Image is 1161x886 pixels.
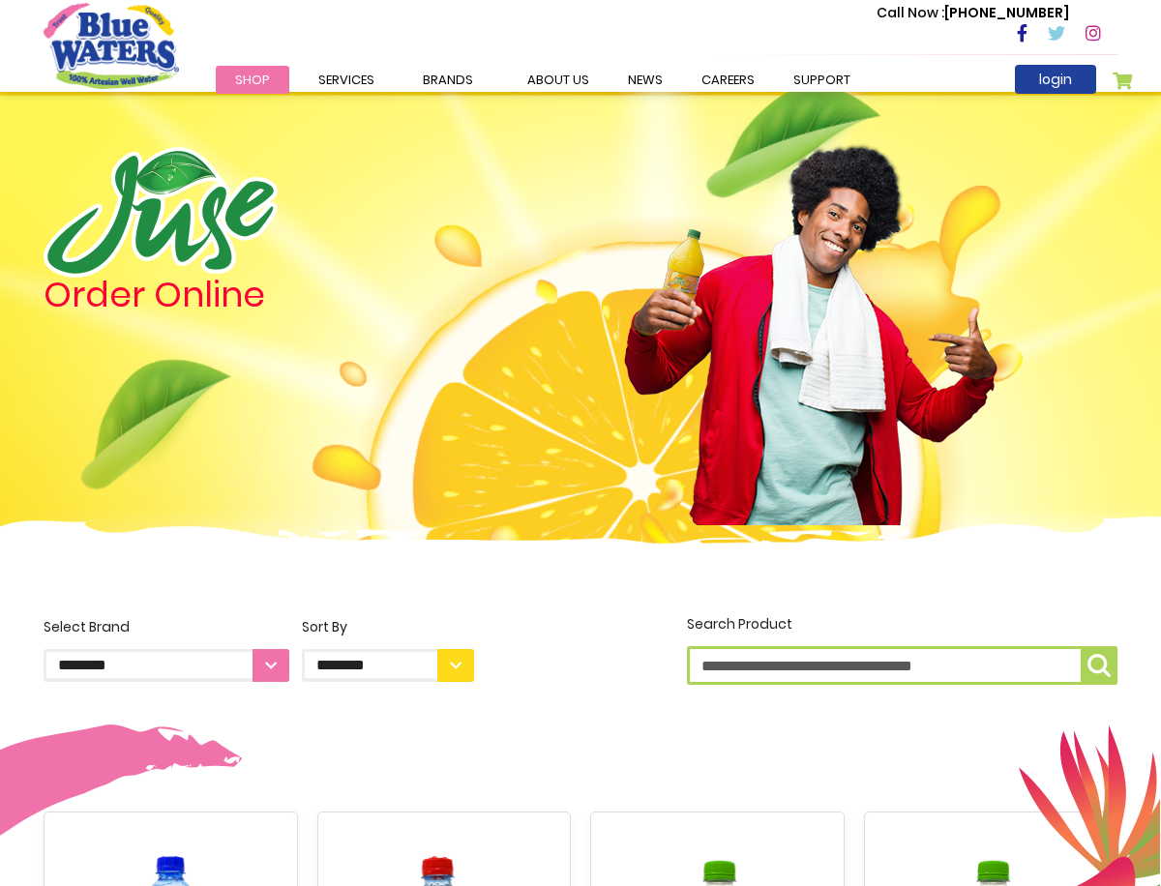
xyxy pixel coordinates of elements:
span: Call Now : [877,3,944,22]
a: store logo [44,3,179,88]
a: support [774,66,870,94]
span: Brands [423,71,473,89]
span: Shop [235,71,270,89]
label: Select Brand [44,617,289,682]
select: Select Brand [44,649,289,682]
div: Sort By [302,617,474,637]
input: Search Product [687,646,1117,685]
a: News [609,66,682,94]
h4: Order Online [44,278,474,312]
span: Services [318,71,374,89]
a: login [1015,65,1096,94]
select: Sort By [302,649,474,682]
button: Search Product [1081,646,1117,685]
a: about us [508,66,609,94]
a: careers [682,66,774,94]
img: logo [44,147,278,278]
label: Search Product [687,614,1117,685]
img: search-icon.png [1087,654,1111,677]
img: man.png [622,111,999,525]
p: [PHONE_NUMBER] [877,3,1069,23]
